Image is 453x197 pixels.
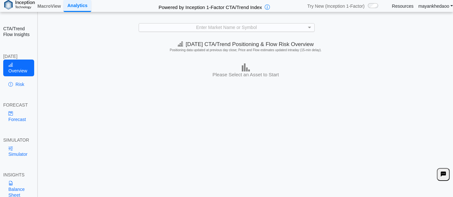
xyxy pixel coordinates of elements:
img: bar-chart.png [242,63,250,71]
h5: Positioning data updated at previous day close; Price and Flow estimates updated intraday (15-min... [41,48,451,52]
div: Enter Market Name or Symbol [139,23,314,32]
h3: Please Select an Asset to Start [40,71,451,78]
a: Risk [3,79,34,90]
a: mayankhedaoo [419,3,453,9]
div: FORECAST [3,102,34,108]
div: SIMULATOR [3,137,34,143]
h2: Powered by Inception 1-Factor CTA/Trend Index [156,2,265,11]
a: MacroView [35,1,64,12]
a: Resources [392,3,414,9]
a: Forecast [3,108,34,125]
div: INSIGHTS [3,172,34,178]
div: [DATE] [3,53,34,59]
span: Try New (Inception 1-Factor) [307,3,365,9]
a: Simulator [3,143,34,160]
span: [DATE] CTA/Trend Positioning & Flow Risk Overview [178,41,314,47]
a: Overview [3,60,34,76]
h2: CTA/Trend Flow Insights [3,26,34,37]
